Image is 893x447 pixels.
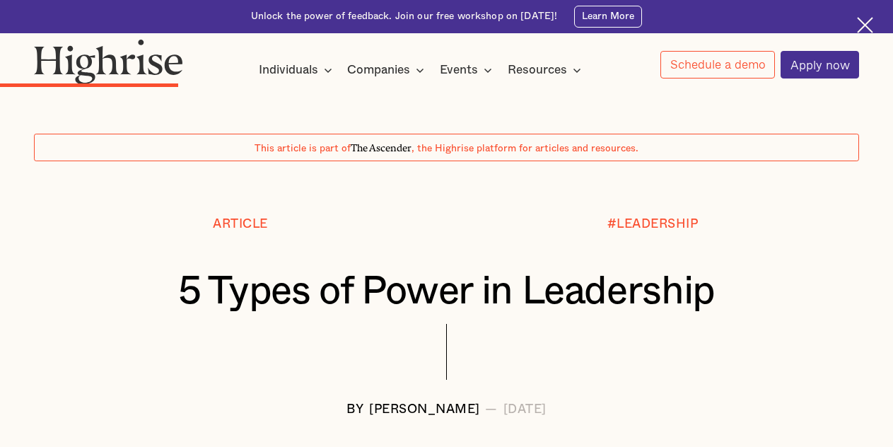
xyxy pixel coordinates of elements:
[574,6,642,28] a: Learn More
[508,62,585,79] div: Resources
[503,402,547,417] div: [DATE]
[485,402,498,417] div: —
[607,217,699,231] div: #LEADERSHIP
[857,17,873,33] img: Cross icon
[34,39,183,84] img: Highrise logo
[259,62,318,79] div: Individuals
[781,51,859,79] a: Apply now
[412,144,638,153] span: , the Highrise platform for articles and resources.
[347,62,428,79] div: Companies
[255,144,351,153] span: This article is part of
[251,10,558,23] div: Unlock the power of feedback. Join our free workshop on [DATE]!
[440,62,496,79] div: Events
[660,51,775,79] a: Schedule a demo
[69,270,824,314] h1: 5 Types of Power in Leadership
[213,217,268,231] div: Article
[369,402,480,417] div: [PERSON_NAME]
[508,62,567,79] div: Resources
[259,62,337,79] div: Individuals
[346,402,363,417] div: BY
[440,62,478,79] div: Events
[347,62,410,79] div: Companies
[351,140,412,152] span: The Ascender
